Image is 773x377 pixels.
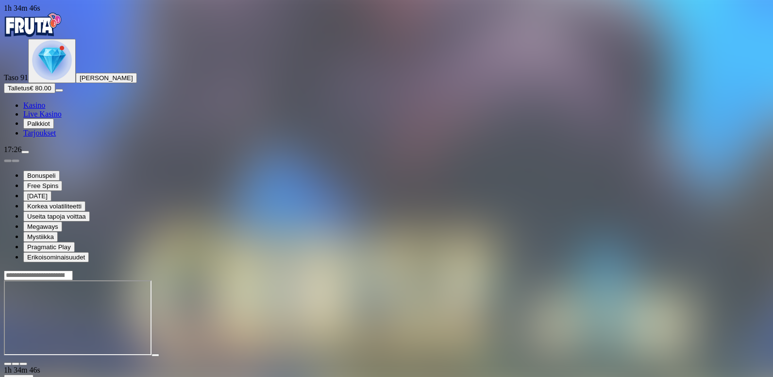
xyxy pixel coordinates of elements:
span: [PERSON_NAME] [80,74,133,82]
iframe: Curse of the Werewolf Megaways [4,280,151,355]
button: Palkkiot [23,119,54,129]
button: play icon [151,354,159,357]
button: Korkea volatiliteetti [23,201,85,211]
a: Fruta [4,30,62,38]
a: Tarjoukset [23,129,56,137]
button: Pragmatic Play [23,242,75,252]
a: Kasino [23,101,45,109]
button: Free Spins [23,181,62,191]
button: fullscreen icon [19,362,27,365]
span: Mystiikka [27,233,54,240]
span: [DATE] [27,192,48,200]
span: Megaways [27,223,58,230]
button: Mystiikka [23,232,58,242]
button: next slide [12,159,19,162]
span: user session time [4,4,40,12]
span: Bonuspeli [27,172,56,179]
button: chevron-down icon [12,362,19,365]
button: prev slide [4,159,12,162]
button: menu [21,151,29,154]
span: Free Spins [27,182,58,189]
input: Search [4,271,73,280]
button: level unlocked [28,39,76,83]
button: Useita tapoja voittaa [23,211,90,222]
button: Megaways [23,222,62,232]
span: Useita tapoja voittaa [27,213,86,220]
button: Talletusplus icon€ 80.00 [4,83,55,93]
nav: Primary [4,13,769,137]
span: € 80.00 [30,85,51,92]
span: Palkkiot [27,120,50,127]
button: menu [55,89,63,92]
span: user session time [4,366,40,374]
button: [PERSON_NAME] [76,73,137,83]
img: level unlocked [32,40,72,80]
span: Talletus [8,85,30,92]
span: Pragmatic Play [27,243,71,251]
button: Erikoisominaisuudet [23,252,89,262]
span: Erikoisominaisuudet [27,254,85,261]
img: Fruta [4,13,62,37]
span: 17:26 [4,145,21,154]
nav: Main menu [4,101,769,137]
button: Bonuspeli [23,171,60,181]
button: close icon [4,362,12,365]
button: [DATE] [23,191,51,201]
a: Live Kasino [23,110,62,118]
span: Korkea volatiliteetti [27,203,82,210]
span: Taso 91 [4,73,28,82]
